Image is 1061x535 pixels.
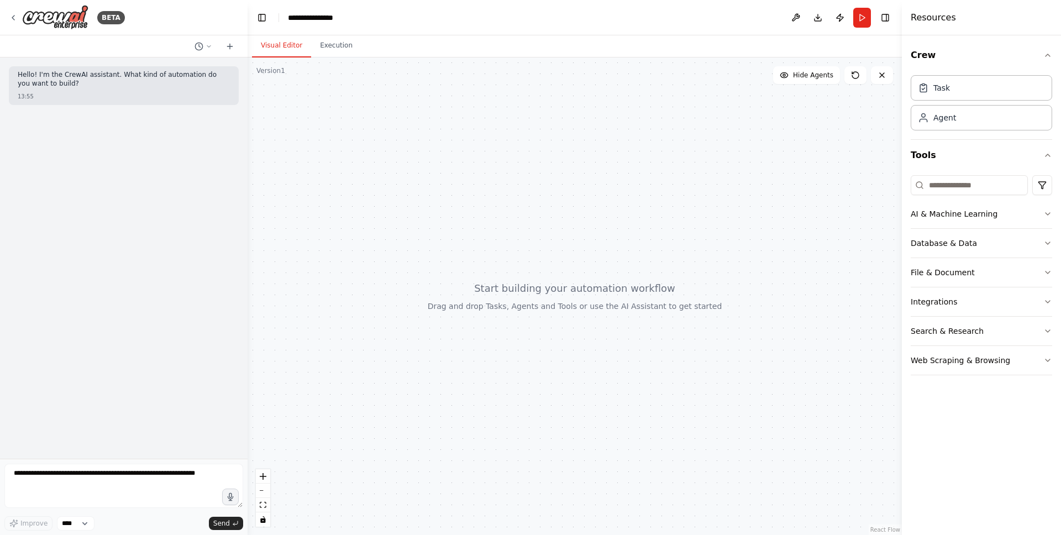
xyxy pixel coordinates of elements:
[256,469,270,527] div: React Flow controls
[911,208,997,219] div: AI & Machine Learning
[213,519,230,528] span: Send
[4,516,52,531] button: Improve
[911,238,977,249] div: Database & Data
[911,296,957,307] div: Integrations
[911,346,1052,375] button: Web Scraping & Browsing
[911,267,975,278] div: File & Document
[933,112,956,123] div: Agent
[97,11,125,24] div: BETA
[18,71,230,88] p: Hello! I'm the CrewAI assistant. What kind of automation do you want to build?
[20,519,48,528] span: Improve
[911,11,956,24] h4: Resources
[256,469,270,484] button: zoom in
[254,10,270,25] button: Hide left sidebar
[288,12,345,23] nav: breadcrumb
[256,66,285,75] div: Version 1
[311,34,361,57] button: Execution
[911,355,1010,366] div: Web Scraping & Browsing
[221,40,239,53] button: Start a new chat
[256,484,270,498] button: zoom out
[252,34,311,57] button: Visual Editor
[256,498,270,512] button: fit view
[911,317,1052,345] button: Search & Research
[911,40,1052,71] button: Crew
[911,287,1052,316] button: Integrations
[911,140,1052,171] button: Tools
[190,40,217,53] button: Switch to previous chat
[870,527,900,533] a: React Flow attribution
[933,82,950,93] div: Task
[911,326,984,337] div: Search & Research
[22,5,88,30] img: Logo
[793,71,833,80] span: Hide Agents
[256,512,270,527] button: toggle interactivity
[911,171,1052,384] div: Tools
[773,66,840,84] button: Hide Agents
[209,517,243,530] button: Send
[18,92,230,101] div: 13:55
[911,71,1052,139] div: Crew
[911,258,1052,287] button: File & Document
[878,10,893,25] button: Hide right sidebar
[911,229,1052,258] button: Database & Data
[222,489,239,505] button: Click to speak your automation idea
[911,200,1052,228] button: AI & Machine Learning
